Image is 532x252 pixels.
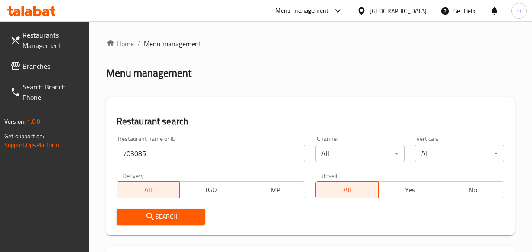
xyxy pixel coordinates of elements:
span: Restaurants Management [23,30,82,51]
h2: Menu management [106,66,191,80]
span: Search [123,211,199,222]
a: Restaurants Management [3,25,89,56]
button: Search [117,209,206,225]
button: TMP [242,181,305,198]
a: Support.OpsPlatform [4,139,59,150]
span: Version: [4,116,26,127]
span: TMP [246,184,302,196]
span: All [319,184,375,196]
span: TGO [183,184,239,196]
span: m [516,6,522,16]
label: Delivery [123,172,144,179]
nav: breadcrumb [106,38,515,49]
span: Get support on: [4,131,44,142]
button: All [117,181,180,198]
span: No [445,184,501,196]
span: 1.0.0 [27,116,40,127]
span: Search Branch Phone [23,82,82,102]
span: Yes [382,184,438,196]
span: Menu management [144,38,201,49]
a: Home [106,38,134,49]
div: All [415,145,504,162]
button: TGO [179,181,243,198]
label: Upsell [321,172,337,179]
span: All [120,184,176,196]
div: All [315,145,405,162]
div: Menu-management [276,6,329,16]
input: Search for restaurant name or ID.. [117,145,305,162]
button: Yes [378,181,441,198]
a: Branches [3,56,89,77]
a: Search Branch Phone [3,77,89,108]
li: / [137,38,140,49]
h2: Restaurant search [117,115,504,128]
button: All [315,181,379,198]
button: No [441,181,504,198]
div: [GEOGRAPHIC_DATA] [370,6,427,16]
span: Branches [23,61,82,71]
